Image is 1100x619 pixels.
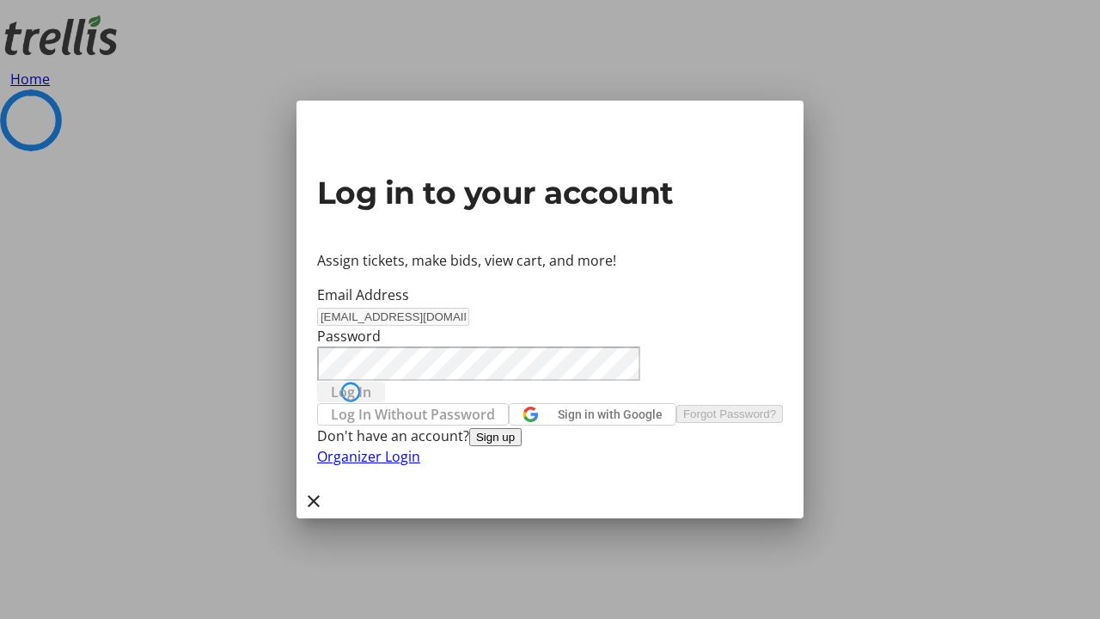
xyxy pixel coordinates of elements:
[469,428,522,446] button: Sign up
[317,250,783,271] p: Assign tickets, make bids, view cart, and more!
[317,327,381,346] label: Password
[296,484,331,518] button: Close
[317,426,783,446] div: Don't have an account?
[317,285,409,304] label: Email Address
[317,169,783,216] h2: Log in to your account
[317,308,469,326] input: Email Address
[676,405,783,423] button: Forgot Password?
[317,447,420,466] a: Organizer Login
